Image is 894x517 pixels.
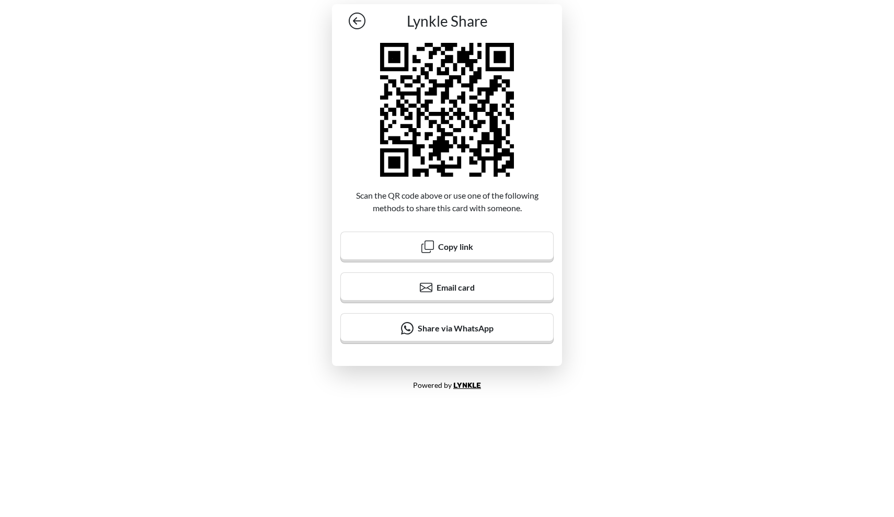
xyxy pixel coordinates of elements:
[437,282,475,292] span: Email card
[340,13,554,30] a: Lynkle Share
[340,232,554,262] button: Copy link
[438,242,473,251] span: Copy link
[340,313,554,344] button: Share via WhatsApp
[418,323,494,333] span: Share via WhatsApp
[453,381,481,390] a: Lynkle
[340,272,554,303] button: Email card
[413,381,481,389] small: Powered by
[340,177,554,214] p: Scan the QR code above or use one of the following methods to share this card with someone.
